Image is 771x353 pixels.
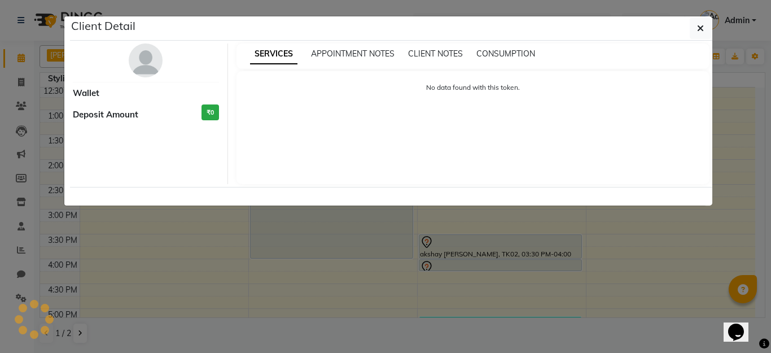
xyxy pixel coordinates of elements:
[71,18,135,34] h5: Client Detail
[408,49,463,59] span: CLIENT NOTES
[311,49,395,59] span: APPOINTMENT NOTES
[724,308,760,342] iframe: chat widget
[248,82,699,93] p: No data found with this token.
[476,49,535,59] span: CONSUMPTION
[201,104,219,121] h3: ₹0
[73,108,138,121] span: Deposit Amount
[250,44,297,64] span: SERVICES
[73,87,99,100] span: Wallet
[129,43,163,77] img: avatar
